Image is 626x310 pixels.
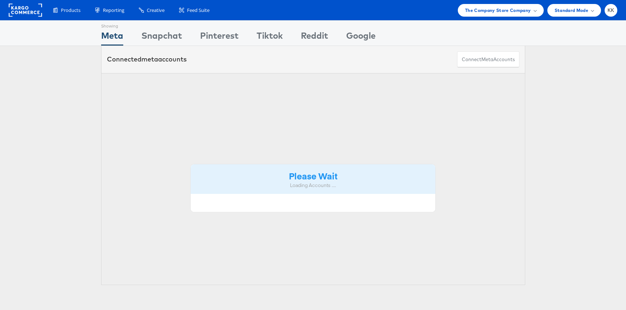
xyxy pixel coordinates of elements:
span: Products [61,7,80,14]
span: meta [141,55,158,63]
span: The Company Store Company [465,7,531,14]
span: Feed Suite [187,7,210,14]
div: Google [346,29,376,46]
span: Creative [147,7,165,14]
span: meta [481,56,493,63]
strong: Please Wait [289,170,337,182]
div: Snapchat [141,29,182,46]
div: Connected accounts [107,55,187,64]
div: Meta [101,29,123,46]
div: Pinterest [200,29,239,46]
div: Loading Accounts .... [196,182,430,189]
div: Tiktok [257,29,283,46]
span: Standard Mode [555,7,588,14]
span: KK [608,8,614,13]
button: ConnectmetaAccounts [457,51,519,68]
div: Showing [101,21,123,29]
span: Reporting [103,7,124,14]
div: Reddit [301,29,328,46]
